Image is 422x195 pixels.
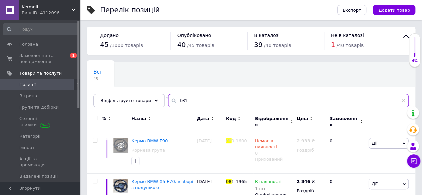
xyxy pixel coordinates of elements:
[372,181,377,186] span: Дії
[226,116,236,122] span: Код
[255,156,293,162] div: Прихований
[131,179,193,190] a: Кермо BMW Х5 Е70, в зборі з подушкою
[407,154,420,168] button: Чат з покупцем
[297,179,315,185] div: ₴
[3,23,79,35] input: Пошук
[297,138,315,144] div: ₴
[19,156,62,168] span: Акції та промокоди
[131,138,168,143] a: Кермо BMW Е90
[100,98,151,103] span: Відфільтруйте товари
[255,138,293,156] div: 0
[19,173,58,179] span: Видалені позиції
[254,41,263,49] span: 39
[19,116,62,128] span: Сезонні знижки
[264,43,291,48] span: / 40 товарів
[331,41,335,49] span: 1
[409,59,420,63] div: 4%
[297,147,324,153] div: Роздріб
[255,116,289,128] span: Відображення
[19,133,40,139] span: Категорії
[177,41,185,49] span: 40
[19,82,36,88] span: Позиції
[326,133,367,173] div: 0
[131,116,146,122] span: Назва
[19,93,37,99] span: Вітрина
[331,33,364,38] span: Не в каталозі
[297,179,310,184] b: 2 846
[19,70,62,76] span: Товари та послуги
[254,33,280,38] span: В каталозі
[297,116,308,122] span: Ціна
[113,179,128,193] img: Руль BMW Х5 Е70, в сборе с подушкой
[131,147,165,153] a: Корнева група
[93,76,101,81] span: 45
[297,188,324,194] div: Роздріб
[297,138,310,143] b: 2 933
[195,133,224,173] div: [DATE]
[100,7,160,14] div: Перелік позицій
[110,43,143,48] span: / 1000 товарів
[187,43,215,48] span: / 45 товарів
[373,5,415,15] button: Додати товар
[102,116,106,122] span: %
[22,10,80,16] div: Ваш ID: 4112096
[372,141,377,146] span: Дії
[330,116,358,128] span: Замовлення
[255,138,277,151] span: Немає в наявності
[232,138,247,143] span: 0-1600
[168,94,409,107] input: Пошук по назві позиції, артикулу і пошуковим запитам
[177,33,211,38] span: Опубліковано
[226,138,232,143] span: 08
[255,186,282,191] div: 1 шт.
[255,179,282,186] span: В наявності
[100,41,108,49] span: 45
[197,116,209,122] span: Дата
[19,41,38,47] span: Головна
[378,8,410,13] span: Додати товар
[337,43,364,48] span: / 40 товарів
[19,53,62,65] span: Замовлення та повідомлення
[93,94,162,100] span: Не відображаються в ка...
[19,104,59,110] span: Групи та добірки
[232,179,247,184] span: 1-1965
[226,179,232,184] span: 08
[337,5,367,15] button: Експорт
[19,145,35,151] span: Імпорт
[22,4,72,10] span: KermoIf
[70,53,77,58] span: 1
[113,138,128,153] img: Кермо BMW Е90
[93,69,101,75] span: Всі
[343,8,361,13] span: Експорт
[87,87,176,113] div: Не відображаються в каталозі ProSale
[100,33,118,38] span: Додано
